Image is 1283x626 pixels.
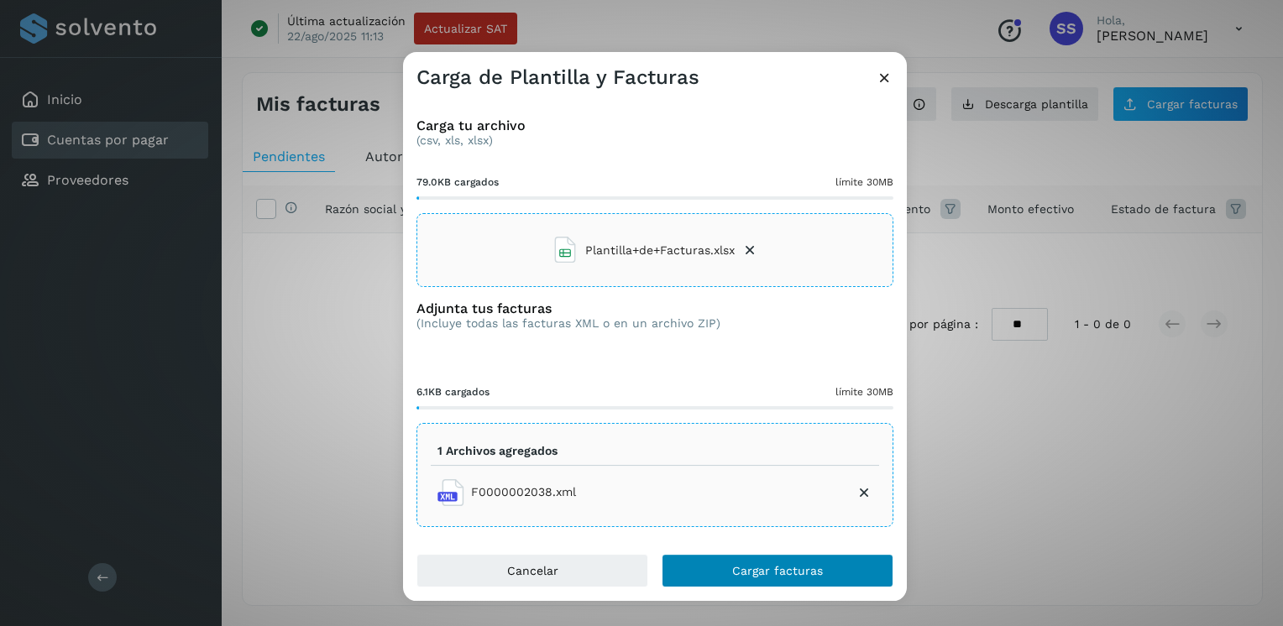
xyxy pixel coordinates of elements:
span: límite 30MB [835,175,893,190]
button: Cargar facturas [662,554,893,587]
h3: Carga de Plantilla y Facturas [416,65,699,90]
button: Cancelar [416,554,648,587]
span: Plantilla+de+Facturas.xlsx [585,242,735,259]
span: 79.0KB cargados [416,175,499,190]
span: Cargar facturas [732,565,823,576]
span: límite 30MB [835,384,893,399]
p: (Incluye todas las facturas XML o en un archivo ZIP) [416,316,720,331]
p: 1 Archivos agregados [437,444,558,458]
p: (csv, xls, xlsx) [416,133,893,148]
span: Cancelar [507,565,558,576]
h3: Carga tu archivo [416,117,893,133]
span: 6.1KB cargados [416,384,490,399]
h3: Adjunta tus facturas [416,300,720,316]
span: F0000002038.xml [471,483,576,501]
